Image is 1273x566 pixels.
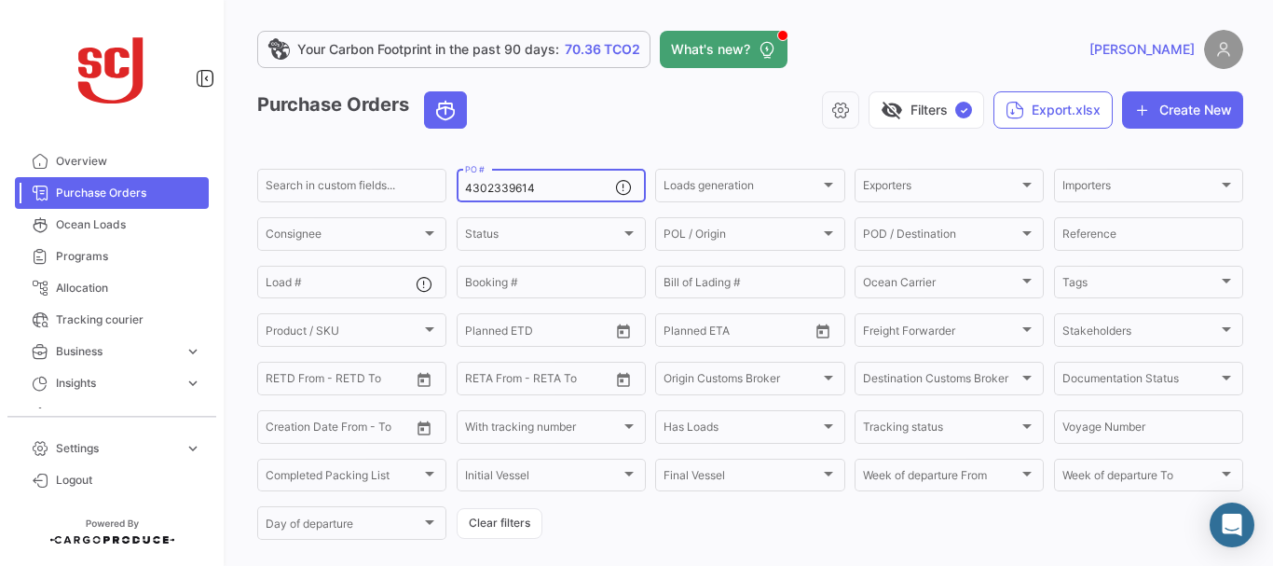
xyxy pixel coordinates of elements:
[297,40,559,59] span: Your Carbon Footprint in the past 90 days:
[257,31,650,68] a: Your Carbon Footprint in the past 90 days:70.36 TCO2
[185,343,201,360] span: expand_more
[257,91,472,129] h3: Purchase Orders
[56,153,201,170] span: Overview
[56,248,201,265] span: Programs
[609,317,637,345] button: Open calendar
[809,317,837,345] button: Open calendar
[15,399,209,431] a: Carbon Footprint
[266,423,292,436] input: From
[1089,40,1195,59] span: [PERSON_NAME]
[664,472,819,485] span: Final Vessel
[664,182,819,195] span: Loads generation
[1204,30,1243,69] img: placeholder-user.png
[869,91,984,129] button: visibility_offFilters✓
[660,31,787,68] button: What's new?
[56,185,201,201] span: Purchase Orders
[15,272,209,304] a: Allocation
[863,279,1019,292] span: Ocean Carrier
[1062,182,1218,195] span: Importers
[56,216,201,233] span: Ocean Loads
[664,375,819,388] span: Origin Customs Broker
[56,311,201,328] span: Tracking courier
[56,375,177,392] span: Insights
[65,22,158,116] img: scj_logo1.svg
[465,472,621,485] span: Initial Vessel
[609,366,637,393] button: Open calendar
[863,182,1019,195] span: Exporters
[465,230,621,243] span: Status
[15,145,209,177] a: Overview
[56,343,177,360] span: Business
[881,99,903,121] span: visibility_off
[1062,472,1218,485] span: Week of departure To
[671,40,750,59] span: What's new?
[664,230,819,243] span: POL / Origin
[15,241,209,272] a: Programs
[185,375,201,392] span: expand_more
[56,440,177,457] span: Settings
[1122,91,1243,129] button: Create New
[1062,279,1218,292] span: Tags
[266,472,421,485] span: Completed Packing List
[56,407,201,423] span: Carbon Footprint
[863,230,1019,243] span: POD / Destination
[410,414,438,442] button: Open calendar
[863,423,1019,436] span: Tracking status
[56,280,201,297] span: Allocation
[504,326,573,339] input: To
[863,326,1019,339] span: Freight Forwarder
[305,423,374,436] input: To
[305,375,374,388] input: To
[15,209,209,241] a: Ocean Loads
[410,366,438,393] button: Open calendar
[863,375,1019,388] span: Destination Customs Broker
[703,326,772,339] input: To
[266,230,421,243] span: Consignee
[465,423,621,436] span: With tracking number
[185,440,201,457] span: expand_more
[664,423,819,436] span: Has Loads
[266,520,421,533] span: Day of departure
[266,375,292,388] input: From
[266,326,421,339] span: Product / SKU
[863,472,1019,485] span: Week of departure From
[1062,326,1218,339] span: Stakeholders
[565,40,640,59] span: 70.36 TCO2
[56,472,201,489] span: Logout
[15,304,209,336] a: Tracking courier
[955,102,972,118] span: ✓
[465,326,491,339] input: From
[993,91,1113,129] button: Export.xlsx
[504,375,573,388] input: To
[1062,375,1218,388] span: Documentation Status
[15,177,209,209] a: Purchase Orders
[1210,503,1254,547] div: Abrir Intercom Messenger
[425,92,466,128] button: Ocean
[664,326,690,339] input: From
[457,508,542,539] button: Clear filters
[465,375,491,388] input: From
